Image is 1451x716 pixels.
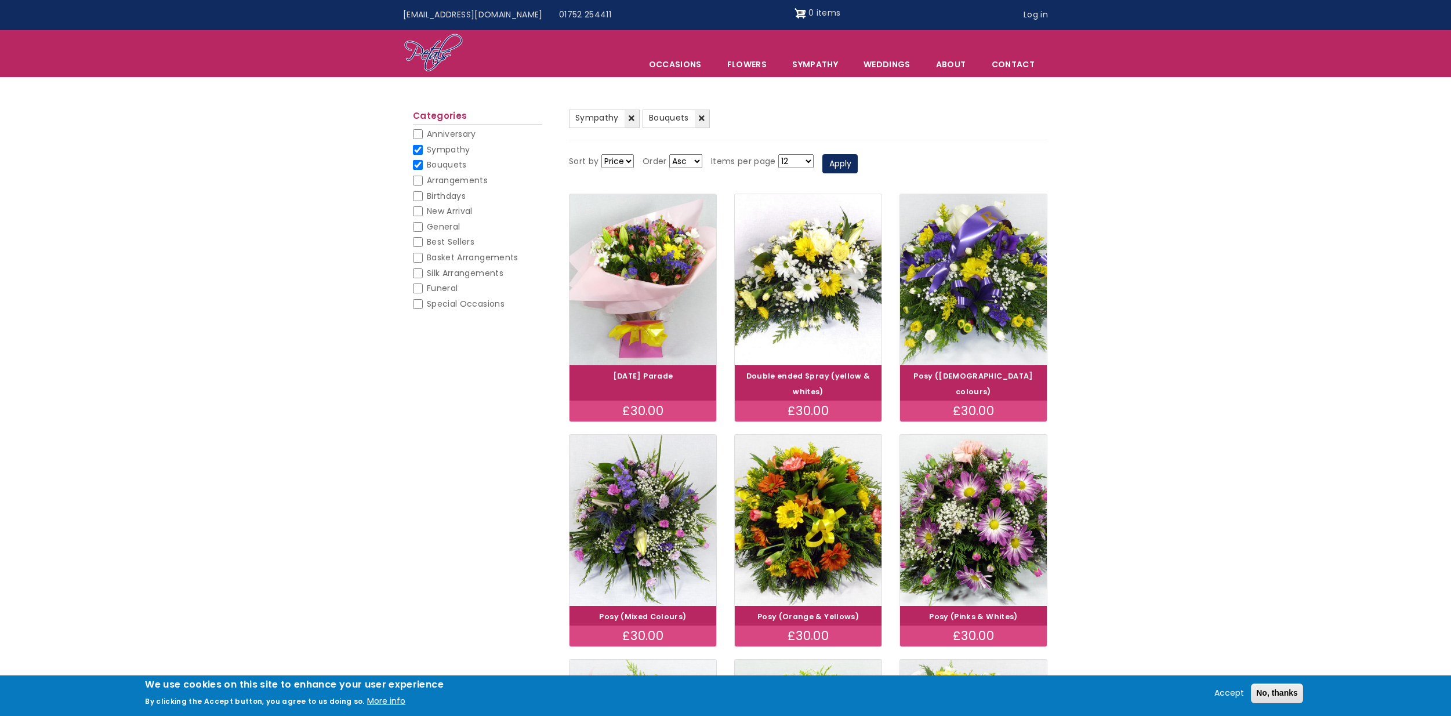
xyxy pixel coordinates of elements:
a: Posy (Pinks & Whites) [929,612,1017,621]
a: Posy (Mixed Colours) [599,612,686,621]
a: Double ended Spray (yellow & whites) [746,371,870,397]
a: 01752 254411 [551,4,619,26]
img: Shopping cart [795,4,806,23]
h2: Categories [413,111,542,125]
div: £30.00 [900,626,1047,646]
a: Contact [980,52,1047,77]
span: New Arrival [427,205,473,217]
div: £30.00 [569,626,716,646]
span: 0 items [808,7,840,19]
img: Posy (Orange & Yellows) [735,435,882,606]
img: Double ended Spray (yellow & whites) [735,194,882,365]
span: Funeral [427,282,458,294]
a: Bouquets [643,110,710,128]
img: Posy (Mixed Colours) [569,435,716,606]
span: Occasions [637,52,714,77]
span: Anniversary [427,128,476,140]
label: Sort by [569,155,598,169]
a: Sympathy [780,52,850,77]
span: General [427,221,460,232]
a: [EMAIL_ADDRESS][DOMAIN_NAME] [395,4,551,26]
img: Carnival Parade [569,194,716,365]
span: Special Occasions [427,298,505,310]
div: £30.00 [900,401,1047,421]
a: Posy (Orange & Yellows) [757,612,859,621]
span: Sympathy [427,144,470,155]
span: Weddings [851,52,923,77]
span: Bouquets [427,159,467,170]
div: £30.00 [735,401,882,421]
button: More info [367,695,405,708]
button: Apply [822,154,858,174]
label: Order [643,155,667,169]
span: Basket Arrangements [427,252,518,263]
button: Accept [1210,686,1249,700]
p: By clicking the Accept button, you agree to us doing so. [145,696,365,706]
img: Posy (Pinks & Whites) [900,435,1047,606]
h2: We use cookies on this site to enhance your user experience [145,678,444,691]
a: [DATE] Parade [613,371,673,381]
a: Log in [1015,4,1056,26]
span: Bouquets [649,112,689,123]
span: Silk Arrangements [427,267,503,279]
a: Posy ([DEMOGRAPHIC_DATA] colours) [913,371,1033,397]
span: Sympathy [575,112,619,123]
img: Home [404,33,463,74]
div: £30.00 [569,401,716,421]
label: Items per page [711,155,776,169]
img: Posy (Male colours) [900,194,1047,365]
button: No, thanks [1251,684,1303,703]
a: Flowers [715,52,779,77]
span: Arrangements [427,175,488,186]
div: £30.00 [735,626,882,646]
span: Birthdays [427,190,466,202]
a: Shopping cart 0 items [795,4,841,23]
a: Sympathy [569,110,640,128]
span: Best Sellers [427,236,474,248]
a: About [924,52,978,77]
